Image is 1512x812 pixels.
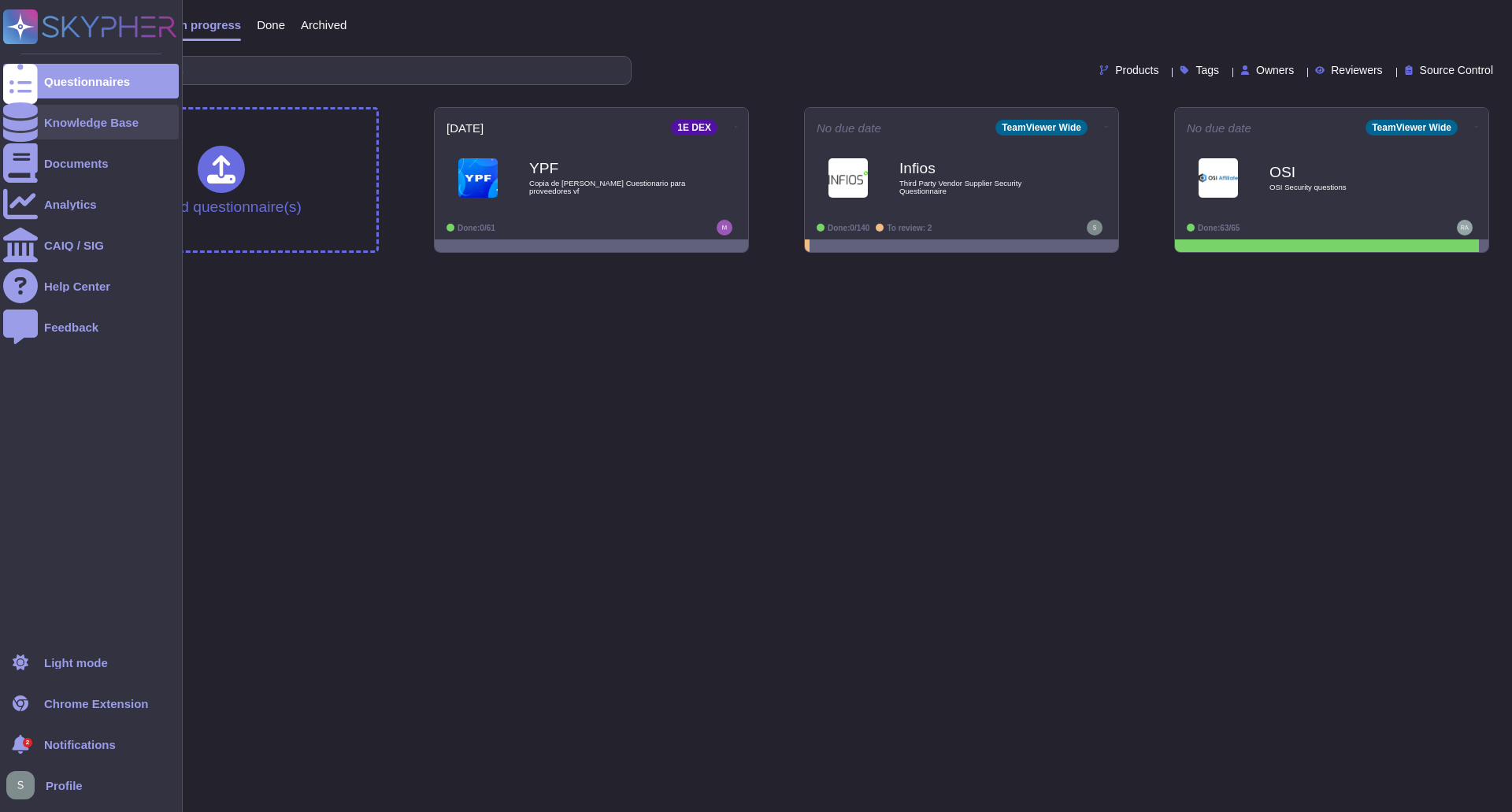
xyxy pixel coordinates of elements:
[1187,122,1251,134] span: No due date
[23,738,32,747] div: 2
[46,780,83,792] span: Profile
[44,239,104,251] div: CAIQ / SIG
[828,224,869,232] span: Done: 0/140
[458,158,498,198] img: Logo
[717,220,732,235] img: user
[3,187,179,221] a: Analytics
[529,180,687,195] span: Copia de [PERSON_NAME] Cuestionario para proveedores vf
[899,161,1057,176] b: Infios
[1420,65,1493,76] span: Source Control
[62,57,631,84] input: Search by keywords
[1199,158,1238,198] img: Logo
[44,76,130,87] div: Questionnaires
[3,310,179,344] a: Feedback
[301,19,346,31] span: Archived
[828,158,868,198] img: Logo
[1269,165,1427,180] b: OSI
[1087,220,1102,235] img: user
[1366,120,1458,135] div: TeamViewer Wide
[3,105,179,139] a: Knowledge Base
[141,146,302,214] div: Upload questionnaire(s)
[458,224,495,232] span: Done: 0/61
[1115,65,1158,76] span: Products
[44,117,139,128] div: Knowledge Base
[3,64,179,98] a: Questionnaires
[1198,224,1240,232] span: Done: 63/65
[1269,184,1427,191] span: OSI Security questions
[6,771,35,799] img: user
[44,280,110,292] div: Help Center
[817,122,881,134] span: No due date
[529,161,687,176] b: YPF
[44,321,98,333] div: Feedback
[44,739,116,751] span: Notifications
[671,120,717,135] div: 1E DEX
[3,768,46,803] button: user
[44,698,149,710] div: Chrome Extension
[447,122,484,134] span: [DATE]
[44,657,108,669] div: Light mode
[44,158,109,169] div: Documents
[1331,65,1382,76] span: Reviewers
[44,198,97,210] div: Analytics
[3,228,179,262] a: CAIQ / SIG
[176,19,241,31] span: In progress
[1457,220,1473,235] img: user
[3,269,179,303] a: Help Center
[899,180,1057,195] span: Third Party Vendor Supplier Security Questionnaire
[1195,65,1219,76] span: Tags
[1256,65,1294,76] span: Owners
[257,19,285,31] span: Done
[3,686,179,721] a: Chrome Extension
[887,224,932,232] span: To review: 2
[3,146,179,180] a: Documents
[995,120,1088,135] div: TeamViewer Wide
